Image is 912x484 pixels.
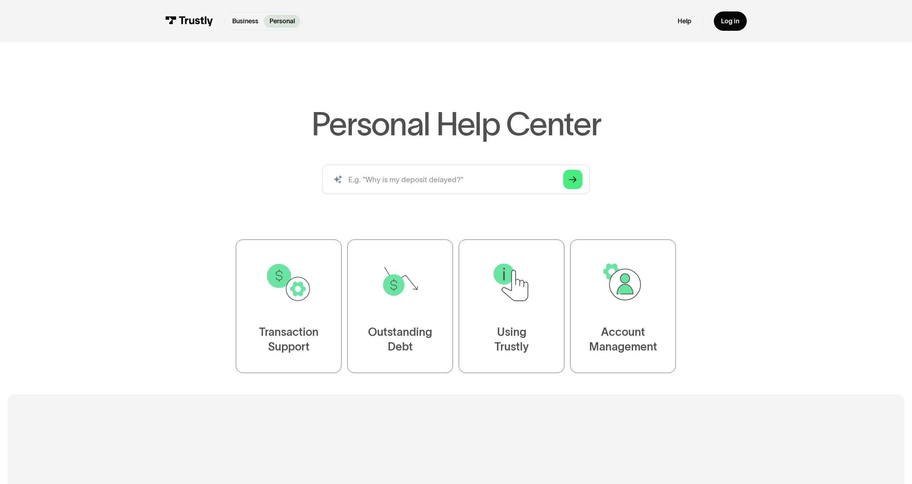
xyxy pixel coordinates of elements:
p: Personal [269,16,295,26]
a: Help [678,17,691,25]
img: Trustly Logo [165,16,213,26]
a: AccountManagement [570,239,676,373]
a: OutstandingDebt [347,239,453,373]
div: Transaction Support [259,325,319,354]
div: Outstanding Debt [368,325,432,354]
h1: Personal Help Center [311,108,601,140]
a: Personal [264,15,300,28]
p: Business [232,16,258,26]
a: Business [226,15,264,28]
div: Log in [721,17,739,25]
a: TransactionSupport [236,239,342,373]
a: Log in [714,11,747,31]
a: UsingTrustly [459,239,564,373]
div: Account Management [589,325,657,354]
input: search [322,165,590,194]
form: Search [322,165,590,194]
div: Using Trustly [495,325,529,354]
